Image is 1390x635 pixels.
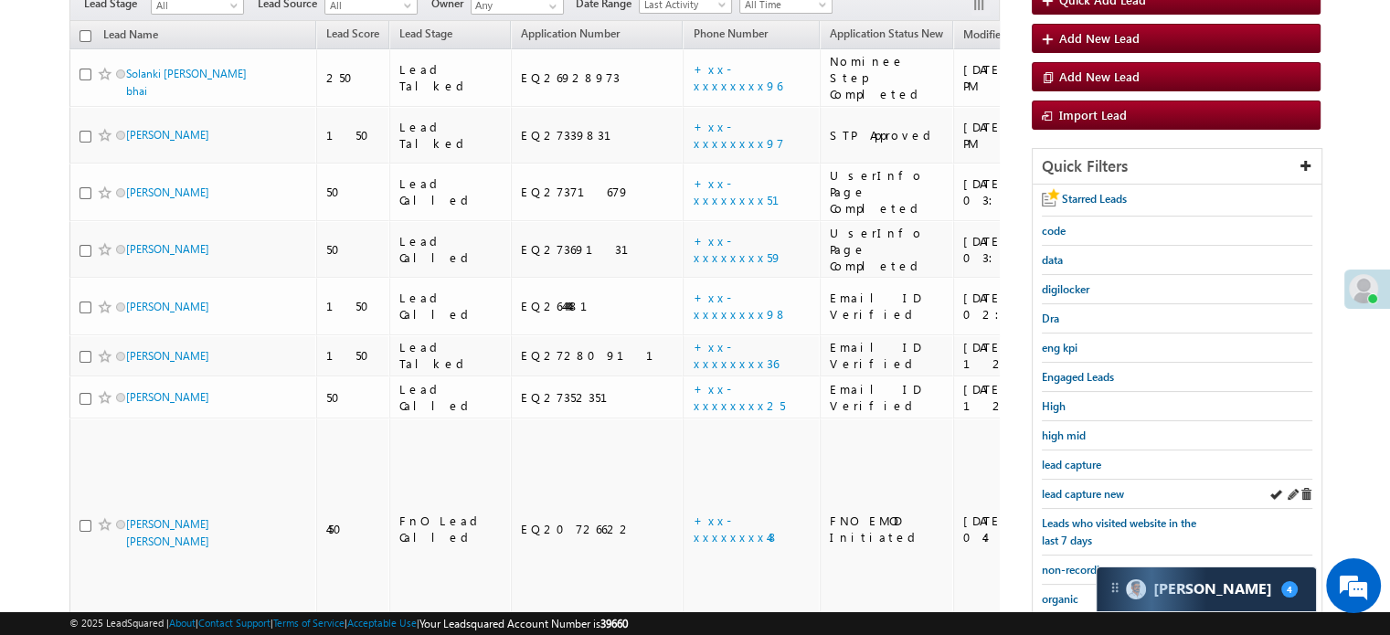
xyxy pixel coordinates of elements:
[69,615,628,632] span: © 2025 LeadSquared | | | | |
[126,67,247,98] a: Solanki [PERSON_NAME] bhai
[1042,399,1066,413] span: High
[693,26,767,40] span: Phone Number
[126,390,209,404] a: [PERSON_NAME]
[1042,429,1086,442] span: high mid
[399,119,503,152] div: Lead Talked
[399,233,503,266] div: Lead Called
[249,497,332,522] em: Start Chat
[521,389,675,406] div: EQ27352351
[399,175,503,208] div: Lead Called
[1059,107,1127,122] span: Import Lead
[963,513,1096,545] div: [DATE] 04:11 PM
[684,24,776,48] a: Phone Number
[830,339,945,372] div: Email ID Verified
[830,167,945,217] div: UserInfo Page Completed
[963,381,1096,414] div: [DATE] 12:09 PM
[1281,581,1298,598] span: 4
[1033,149,1321,185] div: Quick Filters
[521,69,675,86] div: EQ26928973
[693,381,784,413] a: +xx-xxxxxxxx25
[80,30,91,42] input: Check all records
[821,24,952,48] a: Application Status New
[326,521,381,537] div: 450
[300,9,344,53] div: Minimize live chat window
[326,26,379,40] span: Lead Score
[273,617,345,629] a: Terms of Service
[963,290,1096,323] div: [DATE] 02:40 PM
[326,298,381,314] div: 150
[963,233,1096,266] div: [DATE] 03:09 PM
[963,175,1096,208] div: [DATE] 03:41 PM
[1108,580,1122,595] img: carter-drag
[326,184,381,200] div: 50
[963,339,1096,372] div: [DATE] 12:12 PM
[399,381,503,414] div: Lead Called
[198,617,271,629] a: Contact Support
[963,27,1024,41] span: Modified On
[693,513,779,545] a: +xx-xxxxxxxx48
[24,169,334,482] textarea: Type your message and hit 'Enter'
[169,617,196,629] a: About
[1042,224,1066,238] span: code
[326,69,381,86] div: 250
[830,53,945,102] div: Nominee Step Completed
[326,241,381,258] div: 50
[419,617,628,630] span: Your Leadsquared Account Number is
[1059,69,1140,84] span: Add New Lead
[1042,516,1196,547] span: Leads who visited website in the last 7 days
[399,26,452,40] span: Lead Stage
[347,617,417,629] a: Acceptable Use
[963,61,1096,94] div: [DATE] 03:46 PM
[1042,487,1124,501] span: lead capture new
[512,24,629,48] a: Application Number
[1042,592,1078,606] span: organic
[326,389,381,406] div: 50
[521,521,675,537] div: EQ20726622
[95,96,307,120] div: Chat with us now
[830,513,945,545] div: FNO EMOD Initiated
[399,61,503,94] div: Lead Talked
[693,175,801,207] a: +xx-xxxxxxxx51
[963,119,1096,152] div: [DATE] 03:46 PM
[126,349,209,363] a: [PERSON_NAME]
[126,185,209,199] a: [PERSON_NAME]
[1042,282,1089,296] span: digilocker
[126,128,209,142] a: [PERSON_NAME]
[1059,30,1140,46] span: Add New Lead
[693,119,783,151] a: +xx-xxxxxxxx97
[399,290,503,323] div: Lead Called
[399,513,503,545] div: FnO Lead Called
[126,300,209,313] a: [PERSON_NAME]
[399,339,503,372] div: Lead Talked
[1042,312,1059,325] span: Dra
[317,24,388,48] a: Lead Score
[326,347,381,364] div: 150
[1042,253,1063,267] span: data
[521,184,675,200] div: EQ27371679
[830,26,943,40] span: Application Status New
[390,24,462,48] a: Lead Stage
[126,242,209,256] a: [PERSON_NAME]
[830,127,945,143] div: STP Approved
[94,25,167,48] a: Lead Name
[1096,566,1317,612] div: carter-dragCarter[PERSON_NAME]4
[1042,563,1112,577] span: non-recording
[830,290,945,323] div: Email ID Verified
[521,241,675,258] div: EQ27369131
[600,617,628,630] span: 39660
[693,233,781,265] a: +xx-xxxxxxxx59
[126,517,209,548] a: [PERSON_NAME] [PERSON_NAME]
[521,298,675,314] div: EQ26444481
[1042,341,1077,355] span: eng kpi
[521,127,675,143] div: EQ27339831
[693,339,778,371] a: +xx-xxxxxxxx36
[1042,370,1114,384] span: Engaged Leads
[1062,192,1127,206] span: Starred Leads
[830,225,945,274] div: UserInfo Page Completed
[693,290,787,322] a: +xx-xxxxxxxx98
[31,96,77,120] img: d_60004797649_company_0_60004797649
[326,127,381,143] div: 150
[693,61,781,93] a: +xx-xxxxxxxx96
[1042,458,1101,471] span: lead capture
[521,26,620,40] span: Application Number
